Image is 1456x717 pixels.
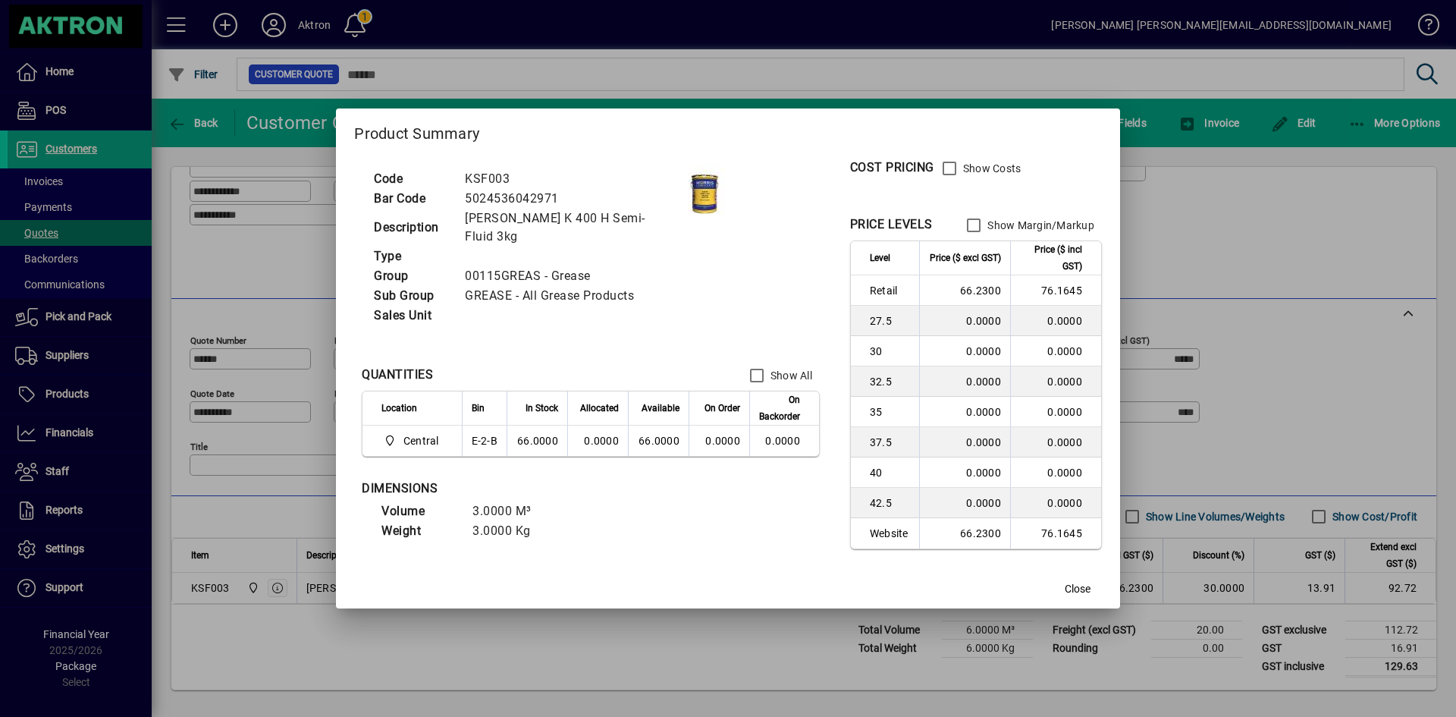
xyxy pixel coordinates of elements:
td: 0.0000 [1010,427,1101,458]
span: Central [381,432,444,450]
span: 42.5 [870,495,910,511]
td: Weight [374,521,465,541]
td: 76.1645 [1010,275,1101,306]
td: Description [366,209,457,247]
span: Retail [870,283,910,298]
button: Close [1053,575,1102,602]
td: 0.0000 [1010,458,1101,488]
td: 0.0000 [919,306,1010,336]
span: Bin [472,400,485,417]
span: 37.5 [870,435,910,450]
td: 0.0000 [749,426,819,456]
span: Price ($ excl GST) [930,250,1001,266]
span: Central [403,433,439,448]
img: contain [676,153,733,229]
td: 0.0000 [919,397,1010,427]
td: Sales Unit [366,306,457,325]
span: 0.0000 [705,435,740,447]
span: Website [870,526,910,541]
td: 5024536042971 [457,189,676,209]
td: 0.0000 [567,426,628,456]
td: 0.0000 [1010,488,1101,518]
td: 0.0000 [919,458,1010,488]
td: 0.0000 [1010,336,1101,366]
span: On Backorder [759,392,800,425]
span: 40 [870,465,910,480]
span: 27.5 [870,313,910,329]
span: Available [642,400,679,417]
td: 00115GREAS - Grease [457,266,676,286]
label: Show Costs [960,161,1021,176]
td: Bar Code [366,189,457,209]
td: 0.0000 [919,427,1010,458]
span: Price ($ incl GST) [1020,241,1082,275]
td: 76.1645 [1010,518,1101,549]
span: Level [870,250,890,266]
td: 66.2300 [919,518,1010,549]
td: 0.0000 [919,366,1010,397]
td: GREASE - All Grease Products [457,286,676,306]
label: Show All [767,368,812,383]
span: Location [381,400,417,417]
td: E-2-B [462,426,507,456]
div: COST PRICING [850,159,934,177]
div: PRICE LEVELS [850,215,933,234]
td: 66.2300 [919,275,1010,306]
td: 66.0000 [507,426,567,456]
td: 0.0000 [919,336,1010,366]
td: Sub Group [366,286,457,306]
div: QUANTITIES [362,366,433,384]
div: DIMENSIONS [362,480,741,498]
td: 0.0000 [1010,306,1101,336]
td: 0.0000 [919,488,1010,518]
span: Allocated [580,400,619,417]
td: KSF003 [457,169,676,189]
h2: Product Summary [336,108,1120,153]
span: Close [1065,581,1090,597]
td: [PERSON_NAME] K 400 H Semi-Fluid 3kg [457,209,676,247]
td: 0.0000 [1010,366,1101,397]
td: 66.0000 [628,426,689,456]
td: 3.0000 Kg [465,521,556,541]
td: Volume [374,502,465,521]
td: 3.0000 M³ [465,502,556,521]
span: 35 [870,404,910,420]
td: Code [366,169,457,189]
td: Type [366,247,457,266]
span: 32.5 [870,374,910,389]
td: 0.0000 [1010,397,1101,427]
label: Show Margin/Markup [984,218,1094,233]
span: 30 [870,344,910,359]
td: Group [366,266,457,286]
span: On Order [704,400,740,417]
span: In Stock [526,400,558,417]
